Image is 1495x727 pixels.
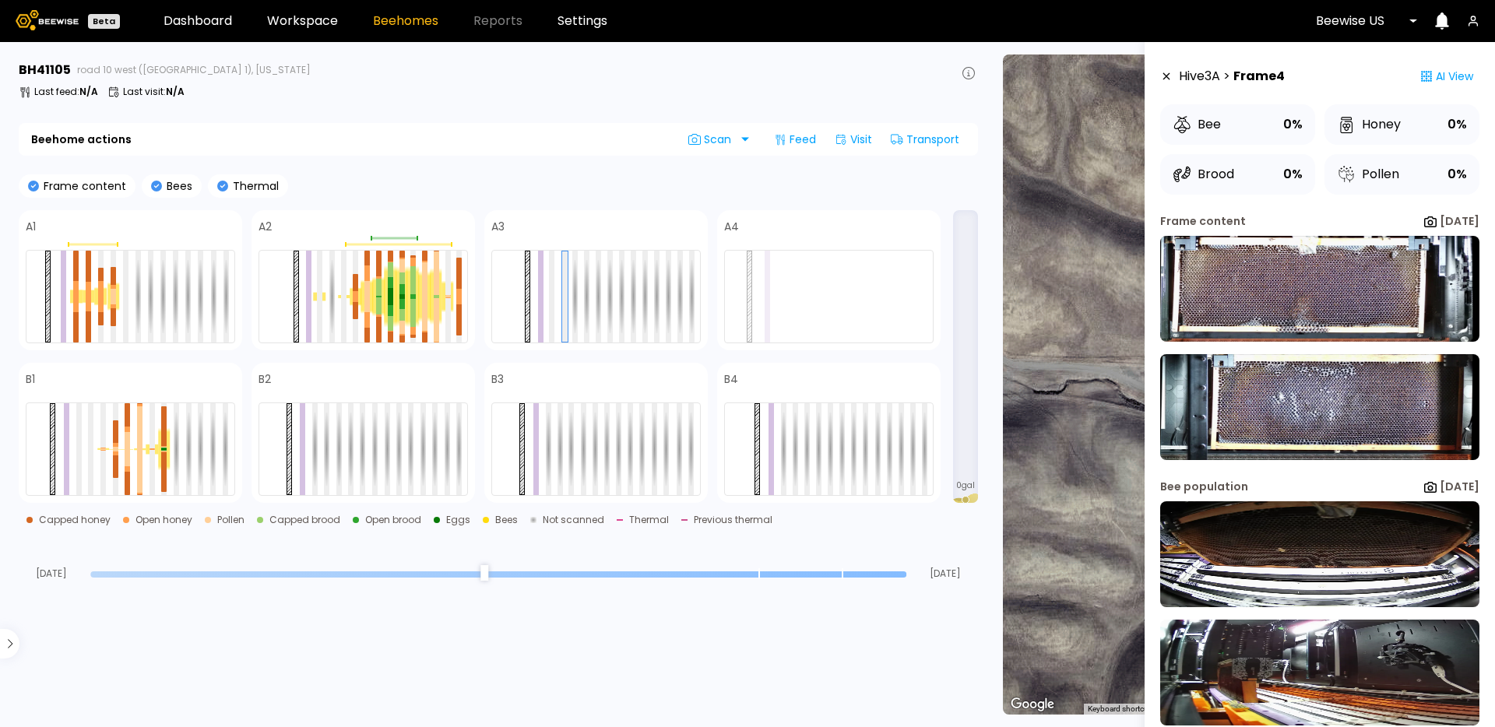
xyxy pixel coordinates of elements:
[39,515,111,525] div: Capped honey
[491,221,505,232] h4: A3
[1007,694,1058,715] a: Open this area in Google Maps (opens a new window)
[495,515,518,525] div: Bees
[228,181,279,191] p: Thermal
[373,15,438,27] a: Beehomes
[26,374,35,385] h4: B1
[19,569,84,578] span: [DATE]
[724,374,738,385] h4: B4
[768,127,822,152] div: Feed
[491,374,504,385] h4: B3
[1160,213,1246,230] div: Frame content
[1233,67,1285,86] strong: Frame 4
[135,515,192,525] div: Open honey
[166,85,185,98] b: N/A
[913,569,978,578] span: [DATE]
[1160,479,1248,495] div: Bee population
[269,515,340,525] div: Capped brood
[724,221,739,232] h4: A4
[1283,163,1303,185] div: 0%
[1160,354,1479,460] img: 20250829_093357-a-1589.6-back-41105-CAAYCCCA.jpg
[1414,61,1479,92] div: AI View
[88,14,120,29] div: Beta
[1160,501,1479,607] img: 20250829_092540_-0700-a-1589-front-41105-CAAYCCCA.jpg
[885,127,966,152] div: Transport
[267,15,338,27] a: Workspace
[1337,115,1401,134] div: Honey
[1448,163,1467,185] div: 0%
[26,221,36,232] h4: A1
[39,181,126,191] p: Frame content
[558,15,607,27] a: Settings
[446,515,470,525] div: Eggs
[1448,114,1467,135] div: 0%
[365,515,421,525] div: Open brood
[162,181,192,191] p: Bees
[164,15,232,27] a: Dashboard
[259,374,271,385] h4: B2
[259,221,272,232] h4: A2
[217,515,244,525] div: Pollen
[694,515,772,525] div: Previous thermal
[688,133,737,146] span: Scan
[543,515,604,525] div: Not scanned
[19,64,71,76] h3: BH 41105
[1160,620,1479,725] img: 20250829_092540_-0700-a-1589-back-41105-CAAYCCCA.jpg
[1160,236,1479,342] img: 20250829_093357-a-1589.6-front-41105-CAAYCCCA.jpg
[828,127,878,152] div: Visit
[16,10,79,30] img: Beewise logo
[1179,61,1285,92] div: Hive 3 A >
[473,15,522,27] span: Reports
[123,87,185,97] p: Last visit :
[1173,165,1234,184] div: Brood
[31,134,132,145] b: Beehome actions
[1283,114,1303,135] div: 0%
[77,65,311,75] span: road 10 west ([GEOGRAPHIC_DATA] 1), [US_STATE]
[1440,213,1479,229] b: [DATE]
[1173,115,1221,134] div: Bee
[956,482,975,490] span: 0 gal
[1088,704,1155,715] button: Keyboard shortcuts
[1440,479,1479,494] b: [DATE]
[1007,694,1058,715] img: Google
[1337,165,1399,184] div: Pollen
[629,515,669,525] div: Thermal
[79,85,98,98] b: N/A
[34,87,98,97] p: Last feed :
